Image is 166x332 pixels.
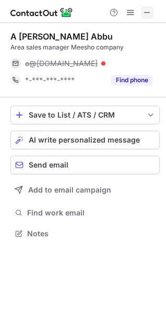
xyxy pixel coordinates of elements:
img: ContactOut v5.3.10 [10,6,73,19]
span: Notes [27,229,156,238]
span: a@[DOMAIN_NAME] [25,59,98,68]
div: Save to List / ATS / CRM [29,111,141,119]
button: AI write personalized message [10,131,160,149]
span: AI write personalized message [29,136,140,144]
span: Send email [29,161,68,169]
button: Find work email [10,206,160,220]
button: save-profile-one-click [10,106,160,124]
span: Find work email [27,208,156,218]
div: A [PERSON_NAME] Abbu [10,31,113,42]
button: Reveal Button [111,75,152,85]
button: Add to email campaign [10,181,160,199]
div: Area sales manager Meesho company [10,43,160,52]
button: Notes [10,226,160,241]
button: Send email [10,156,160,174]
span: Add to email campaign [28,186,111,194]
